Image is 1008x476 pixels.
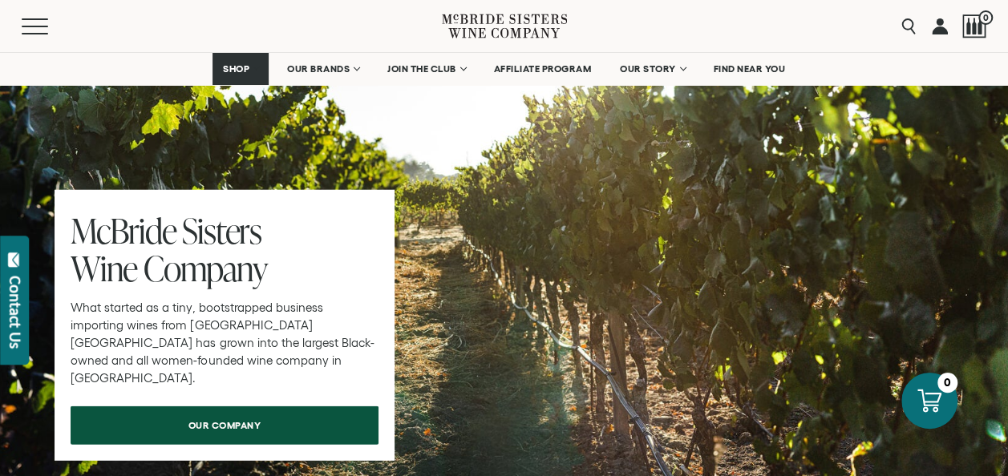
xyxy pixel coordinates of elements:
[609,53,695,85] a: OUR STORY
[71,299,379,387] p: What started as a tiny, bootstrapped business importing wines from [GEOGRAPHIC_DATA] [GEOGRAPHIC_...
[7,276,23,349] div: Contact Us
[144,244,267,292] span: Company
[182,207,261,254] span: Sisters
[387,63,456,75] span: JOIN THE CLUB
[494,63,592,75] span: AFFILIATE PROGRAM
[287,63,350,75] span: OUR BRANDS
[71,207,176,254] span: McBride
[620,63,676,75] span: OUR STORY
[714,63,786,75] span: FIND NEAR YOU
[937,373,957,393] div: 0
[978,10,993,25] span: 0
[223,63,250,75] span: SHOP
[277,53,369,85] a: OUR BRANDS
[71,244,137,292] span: Wine
[22,18,79,34] button: Mobile Menu Trigger
[71,406,379,445] a: our company
[377,53,476,85] a: JOIN THE CLUB
[484,53,602,85] a: AFFILIATE PROGRAM
[213,53,269,85] a: SHOP
[160,409,289,441] span: our company
[703,53,796,85] a: FIND NEAR YOU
